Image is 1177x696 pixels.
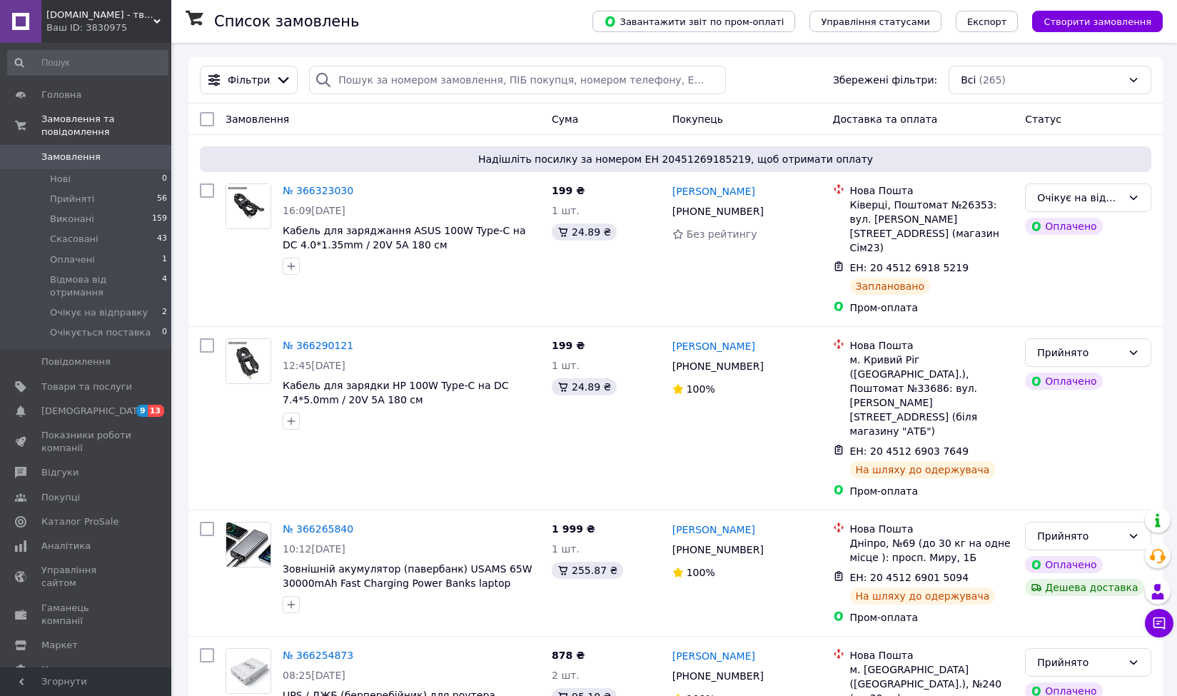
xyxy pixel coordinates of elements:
[46,9,153,21] span: 4xMarket.com.ua - твоя звичка до деталей
[552,185,585,196] span: 199 ₴
[226,338,271,384] a: Фото товару
[552,378,617,395] div: 24.89 ₴
[50,193,94,206] span: Прийняті
[850,278,931,295] div: Заплановано
[1025,218,1102,235] div: Оплачено
[50,233,98,246] span: Скасовані
[833,114,938,125] span: Доставка та оплата
[821,16,930,27] span: Управління статусами
[687,383,715,395] span: 100%
[670,356,767,376] div: [PHONE_NUMBER]
[1037,528,1122,544] div: Прийнято
[1025,556,1102,573] div: Оплачено
[670,540,767,560] div: [PHONE_NUMBER]
[41,663,114,676] span: Налаштування
[687,567,715,578] span: 100%
[1037,190,1122,206] div: Очікує на відправку
[214,13,359,30] h1: Список замовлень
[1025,114,1061,125] span: Статус
[850,484,1014,498] div: Пром-оплата
[672,649,755,663] a: [PERSON_NAME]
[283,360,345,371] span: 12:45[DATE]
[162,326,167,339] span: 0
[552,114,578,125] span: Cума
[283,185,353,196] a: № 366323030
[41,151,101,163] span: Замовлення
[672,523,755,537] a: [PERSON_NAME]
[809,11,941,32] button: Управління статусами
[1044,16,1151,27] span: Створити замовлення
[226,649,271,693] img: Фото товару
[226,523,271,566] img: Фото товару
[850,262,969,273] span: ЕН: 20 4512 6918 5219
[850,198,1014,255] div: Ківерці, Поштомат №26353: вул. [PERSON_NAME][STREET_ADDRESS] (магазин Cім23)
[283,670,345,681] span: 08:25[DATE]
[552,543,580,555] span: 1 шт.
[672,184,755,198] a: [PERSON_NAME]
[46,21,171,34] div: Ваш ID: 3830975
[850,461,996,478] div: На шляху до одержувача
[41,491,80,504] span: Покупці
[41,515,118,528] span: Каталог ProSale
[157,193,167,206] span: 56
[41,355,111,368] span: Повідомлення
[226,522,271,568] a: Фото товару
[50,306,148,319] span: Очікує на відправку
[850,301,1014,315] div: Пром-оплата
[850,183,1014,198] div: Нова Пошта
[961,73,976,87] span: Всі
[283,650,353,661] a: № 366254873
[41,380,132,393] span: Товари та послуги
[41,113,171,138] span: Замовлення та повідомлення
[41,89,81,101] span: Головна
[50,213,94,226] span: Виконані
[41,429,132,455] span: Показники роботи компанії
[226,114,289,125] span: Замовлення
[592,11,795,32] button: Завантажити звіт по пром-оплаті
[162,253,167,266] span: 1
[7,50,168,76] input: Пошук
[956,11,1019,32] button: Експорт
[41,602,132,627] span: Гаманець компанії
[283,380,509,405] a: Кабель для зарядки HP 100W Type-C на DC 7.4*5.0mm / 20V 5A 180 см
[50,273,162,299] span: Відмова від отримання
[226,184,271,228] img: Фото товару
[50,253,95,266] span: Оплачені
[850,445,969,457] span: ЕН: 20 4512 6903 7649
[41,639,78,652] span: Маркет
[670,666,767,686] div: [PHONE_NUMBER]
[967,16,1007,27] span: Експорт
[152,213,167,226] span: 159
[41,405,147,418] span: [DEMOGRAPHIC_DATA]
[850,610,1014,625] div: Пром-оплата
[979,74,1006,86] span: (265)
[226,339,271,383] img: Фото товару
[50,326,151,339] span: Очікується поставка
[552,670,580,681] span: 2 шт.
[228,73,270,87] span: Фільтри
[283,563,532,603] span: Зовнішній акумулятор (павербанк) USAMS 65W 30000mAh Fast Charging Power Banks laptop power bank w...
[1018,15,1163,26] a: Створити замовлення
[136,405,148,417] span: 9
[850,572,969,583] span: ЕН: 20 4512 6901 5094
[1145,609,1173,637] button: Чат з покупцем
[283,523,353,535] a: № 366265840
[850,536,1014,565] div: Дніпро, №69 (до 30 кг на одне місце ): просп. Миру, 1Б
[162,173,167,186] span: 0
[552,523,595,535] span: 1 999 ₴
[687,228,757,240] span: Без рейтингу
[850,587,996,605] div: На шляху до одержувача
[552,360,580,371] span: 1 шт.
[309,66,726,94] input: Пошук за номером замовлення, ПІБ покупця, номером телефону, Email, номером накладної
[283,205,345,216] span: 16:09[DATE]
[604,15,784,28] span: Завантажити звіт по пром-оплаті
[41,564,132,590] span: Управління сайтом
[283,340,353,351] a: № 366290121
[552,223,617,241] div: 24.89 ₴
[850,338,1014,353] div: Нова Пошта
[672,339,755,353] a: [PERSON_NAME]
[283,225,526,251] a: Кабель для заряджання ASUS 100W Type-C на DC 4.0*1.35mm / 20V 5A 180 см
[41,540,91,553] span: Аналітика
[850,353,1014,438] div: м. Кривий Ріг ([GEOGRAPHIC_DATA].), Поштомат №33686: вул. [PERSON_NAME][STREET_ADDRESS] (біля маг...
